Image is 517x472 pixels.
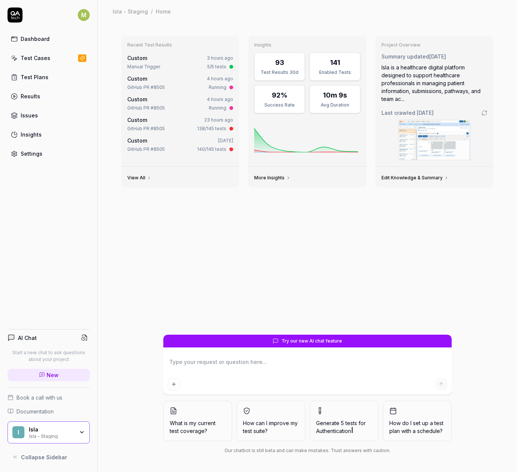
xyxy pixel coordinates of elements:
[323,90,347,100] div: 10m 9s
[207,63,226,70] div: 5/5 tests
[209,84,226,91] div: Running
[8,394,90,401] a: Book a call with us
[8,349,90,363] p: Start a new chat to ask questions about your project
[218,138,233,143] time: [DATE]
[127,42,234,48] h3: Recent Test Results
[381,109,434,117] span: Last crawled
[126,94,235,113] a: Custom4 hours agoGitHub PR #8505Running
[151,8,153,15] div: /
[21,111,38,119] div: Issues
[197,146,226,153] div: 140/145 tests
[29,433,74,439] div: Isla - Staging
[204,117,233,123] time: 23 hours ago
[127,84,165,91] div: GitHub PR #8505
[8,146,90,161] a: Settings
[316,419,372,435] span: Generate 5 tests for
[127,146,165,153] div: GitHub PR #8505
[29,426,74,433] div: Isla
[417,110,434,116] time: [DATE]
[272,90,288,100] div: 92%
[259,69,300,76] div: Test Results 30d
[8,449,90,464] button: Collapse Sidebar
[17,394,62,401] span: Book a call with us
[127,96,147,102] span: Custom
[209,105,226,111] div: Running
[316,428,351,434] span: Authentication
[275,57,284,68] div: 93
[8,407,90,415] a: Documentation
[12,426,24,438] span: I
[21,35,50,43] div: Dashboard
[310,401,378,441] button: Generate 5 tests forAuthentication
[207,76,233,81] time: 4 hours ago
[8,89,90,104] a: Results
[126,135,235,154] a: Custom[DATE]GitHub PR #8505140/145 tests
[127,117,147,123] span: Custom
[21,73,48,81] div: Test Plans
[282,338,342,344] span: Try our new AI chat feature
[254,175,291,181] a: More Insights
[163,447,452,454] div: Our chatbot is still beta and can make mistakes. Trust answers with caution.
[429,53,446,60] time: [DATE]
[8,108,90,123] a: Issues
[126,73,235,92] a: Custom4 hours agoGitHub PR #8505Running
[383,401,452,441] button: How do I set up a test plan with a schedule?
[381,53,429,60] span: Summary updated
[330,57,340,68] div: 141
[254,42,360,48] h3: Insights
[381,175,449,181] a: Edit Knowledge & Summary
[78,8,90,23] button: M
[21,92,40,100] div: Results
[47,371,59,379] span: New
[8,369,90,381] a: New
[314,102,355,108] div: Avg Duration
[17,407,54,415] span: Documentation
[18,334,37,342] h4: AI Chat
[259,102,300,108] div: Success Rate
[127,55,147,61] span: Custom
[399,120,470,160] img: Screenshot
[127,175,151,181] a: View All
[168,378,180,390] button: Add attachment
[170,419,226,435] span: What is my current test coverage?
[237,401,305,441] button: How can I improve my test suite?
[243,419,299,435] span: How can I improve my test suite?
[8,51,90,65] a: Test Cases
[8,127,90,142] a: Insights
[21,131,42,138] div: Insights
[21,54,50,62] div: Test Cases
[21,453,67,461] span: Collapse Sidebar
[78,9,90,21] span: M
[156,8,171,15] div: Home
[113,8,148,15] div: Isla - Staging
[197,125,226,132] div: 138/145 tests
[381,63,488,103] div: Isla is a healthcare digital platform designed to support healthcare professionals in managing pa...
[127,75,147,82] span: Custom
[127,125,165,132] div: GitHub PR #8505
[127,63,160,70] div: Manual Trigger
[8,421,90,444] button: IIslaIsla - Staging
[314,69,355,76] div: Enabled Tests
[163,401,232,441] button: What is my current test coverage?
[127,137,147,144] span: Custom
[127,105,165,111] div: GitHub PR #8505
[207,55,233,61] time: 3 hours ago
[481,110,487,116] a: Go to crawling settings
[8,70,90,84] a: Test Plans
[381,42,488,48] h3: Project Overview
[126,114,235,134] a: Custom23 hours agoGitHub PR #8505138/145 tests
[8,32,90,46] a: Dashboard
[207,96,233,102] time: 4 hours ago
[389,419,445,435] span: How do I set up a test plan with a schedule?
[21,150,42,158] div: Settings
[126,53,235,72] a: Custom3 hours agoManual Trigger5/5 tests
